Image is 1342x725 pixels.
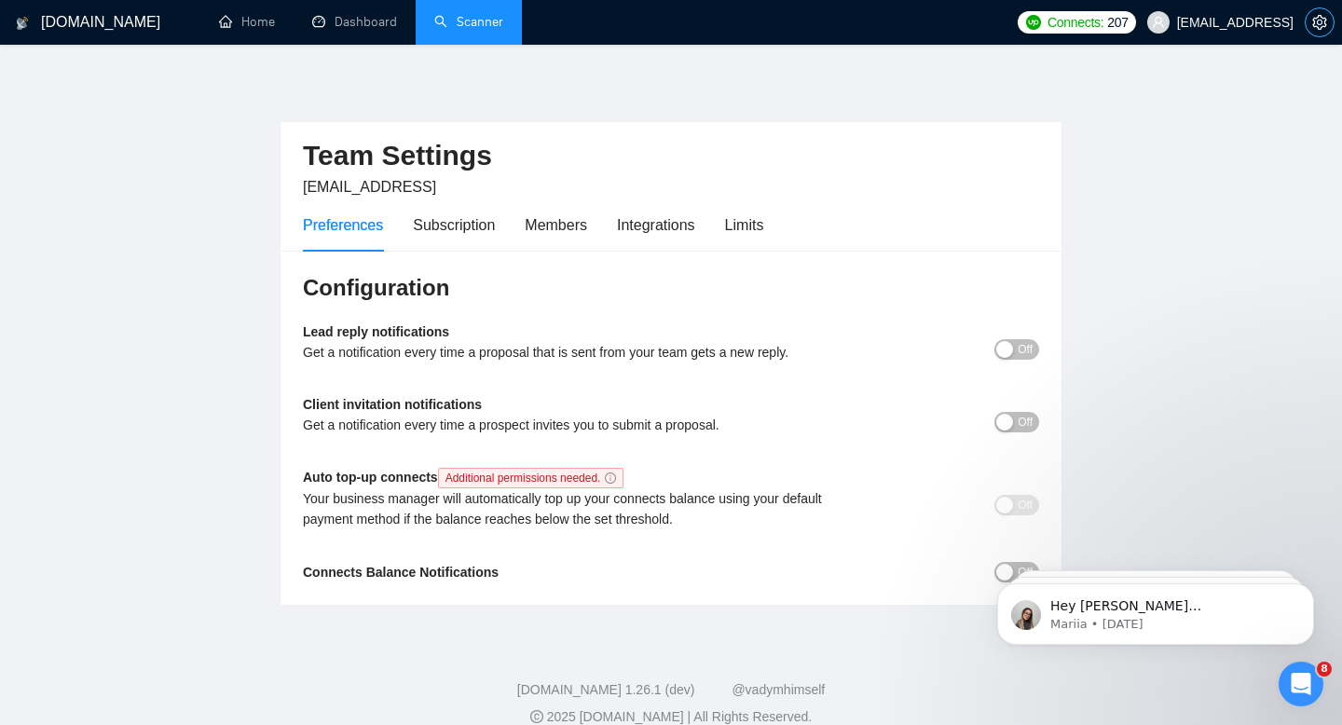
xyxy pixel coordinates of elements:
[605,472,616,484] span: info-circle
[969,544,1342,675] iframe: Intercom notifications message
[303,397,482,412] b: Client invitation notifications
[303,342,856,362] div: Get a notification every time a proposal that is sent from your team gets a new reply.
[530,710,543,723] span: copyright
[303,273,1039,303] h3: Configuration
[303,137,1039,175] h2: Team Settings
[1048,12,1103,33] span: Connects:
[1152,16,1165,29] span: user
[1305,15,1335,30] a: setting
[303,324,449,339] b: Lead reply notifications
[725,213,764,237] div: Limits
[413,213,495,237] div: Subscription
[219,14,275,30] a: homeHome
[1306,15,1334,30] span: setting
[517,682,695,697] a: [DOMAIN_NAME] 1.26.1 (dev)
[312,14,397,30] a: dashboardDashboard
[1317,662,1332,677] span: 8
[525,213,587,237] div: Members
[303,470,631,485] b: Auto top-up connects
[1279,662,1323,706] iframe: Intercom live chat
[617,213,695,237] div: Integrations
[1018,412,1033,432] span: Off
[303,415,856,435] div: Get a notification every time a prospect invites you to submit a proposal.
[303,488,856,529] div: Your business manager will automatically top up your connects balance using your default payment ...
[732,682,825,697] a: @vadymhimself
[303,565,499,580] b: Connects Balance Notifications
[303,213,383,237] div: Preferences
[434,14,503,30] a: searchScanner
[16,8,29,38] img: logo
[1018,339,1033,360] span: Off
[1305,7,1335,37] button: setting
[1026,15,1041,30] img: upwork-logo.png
[438,468,624,488] span: Additional permissions needed.
[1107,12,1128,33] span: 207
[303,179,436,195] span: [EMAIL_ADDRESS]
[1018,495,1033,515] span: Off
